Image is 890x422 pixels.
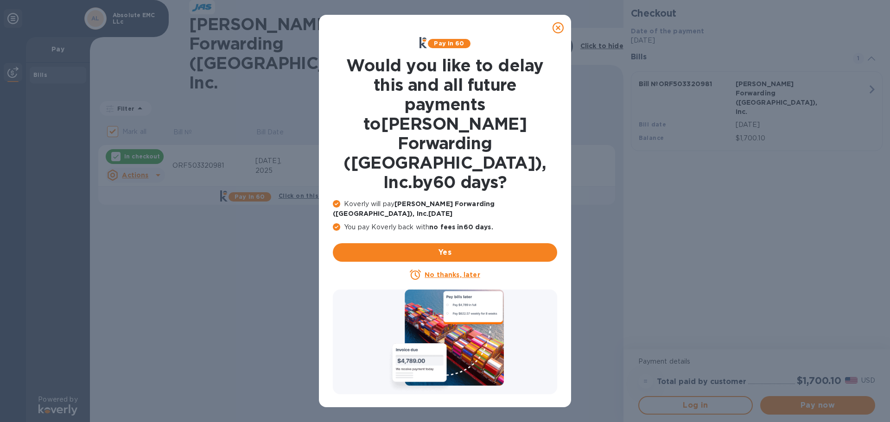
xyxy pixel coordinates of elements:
[333,222,557,232] p: You pay Koverly back with
[434,40,464,47] b: Pay in 60
[425,271,480,278] u: No thanks, later
[340,247,550,258] span: Yes
[333,199,557,219] p: Koverly will pay
[333,243,557,262] button: Yes
[333,200,495,217] b: [PERSON_NAME] Forwarding ([GEOGRAPHIC_DATA]), Inc. [DATE]
[429,223,493,231] b: no fees in 60 days .
[333,56,557,192] h1: Would you like to delay this and all future payments to [PERSON_NAME] Forwarding ([GEOGRAPHIC_DAT...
